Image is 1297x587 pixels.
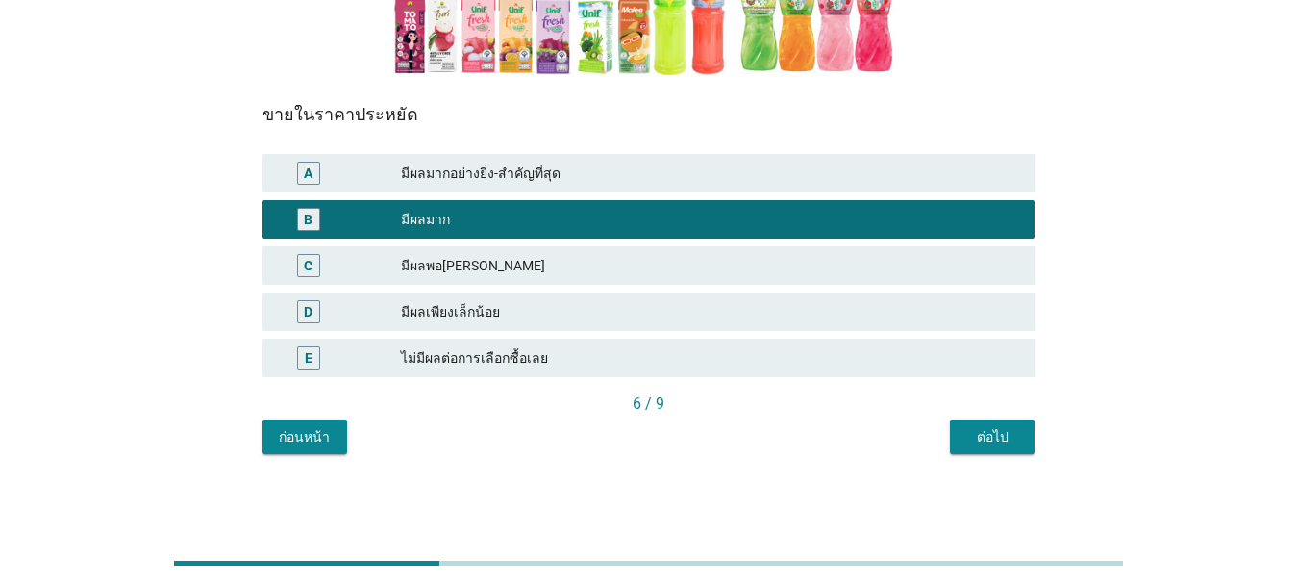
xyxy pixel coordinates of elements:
button: ต่อไป [950,420,1035,454]
div: E [305,348,312,369]
button: ก่อนหน้า [262,420,347,454]
div: 6 / 9 [262,393,1035,416]
div: มีผลมากอย่างยิ่ง-สำคัญที่สุด [401,162,1019,185]
div: ต่อไป [965,427,1019,447]
div: ขายในราคาประหยัด [262,101,1035,127]
div: C [304,256,312,276]
div: ไม่มีผลต่อการเลือกซื้อเลย [401,346,1019,370]
div: ก่อนหน้า [278,427,332,447]
div: มีผลมาก [401,208,1019,231]
div: A [304,164,312,184]
div: มีผลเพียงเล็กน้อย [401,300,1019,323]
div: มีผลพอ[PERSON_NAME] [401,254,1019,277]
div: D [304,302,312,322]
div: B [304,210,312,230]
